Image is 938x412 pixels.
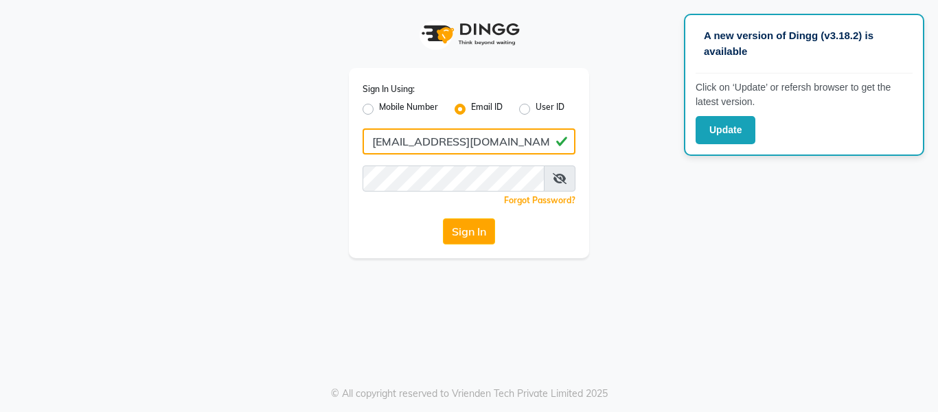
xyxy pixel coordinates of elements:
button: Update [696,116,755,144]
input: Username [363,128,575,154]
label: User ID [536,101,564,117]
p: A new version of Dingg (v3.18.2) is available [704,28,904,59]
input: Username [363,165,545,192]
label: Mobile Number [379,101,438,117]
label: Sign In Using: [363,83,415,95]
button: Sign In [443,218,495,244]
p: Click on ‘Update’ or refersh browser to get the latest version. [696,80,913,109]
label: Email ID [471,101,503,117]
a: Forgot Password? [504,195,575,205]
img: logo1.svg [414,14,524,54]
